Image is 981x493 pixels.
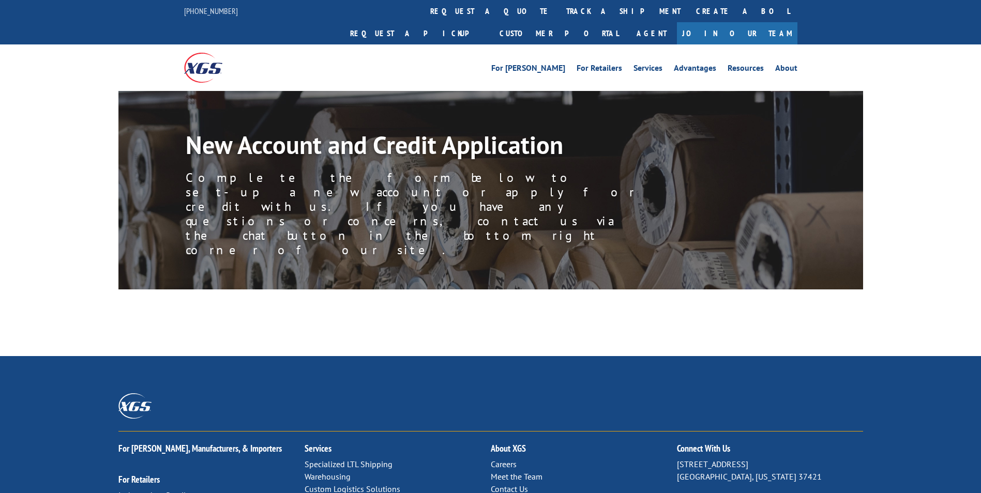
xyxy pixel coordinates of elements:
a: For Retailers [577,64,622,75]
a: Agent [626,22,677,44]
h1: New Account and Credit Application [186,132,651,162]
a: Warehousing [305,471,351,482]
img: XGS_Logos_ALL_2024_All_White [118,393,152,419]
a: For [PERSON_NAME], Manufacturers, & Importers [118,442,282,454]
a: For Retailers [118,473,160,485]
a: Specialized LTL Shipping [305,459,393,469]
a: Services [305,442,331,454]
a: For [PERSON_NAME] [491,64,565,75]
a: Services [633,64,662,75]
a: Request a pickup [342,22,492,44]
a: About XGS [491,442,526,454]
h2: Connect With Us [677,444,863,458]
a: Join Our Team [677,22,797,44]
a: Customer Portal [492,22,626,44]
a: Advantages [674,64,716,75]
a: Resources [728,64,764,75]
a: About [775,64,797,75]
p: Complete the form below to set-up a new account or apply for credit with us. If you have any ques... [186,171,651,257]
p: [STREET_ADDRESS] [GEOGRAPHIC_DATA], [US_STATE] 37421 [677,458,863,483]
a: Meet the Team [491,471,542,482]
a: Careers [491,459,517,469]
a: [PHONE_NUMBER] [184,6,238,16]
